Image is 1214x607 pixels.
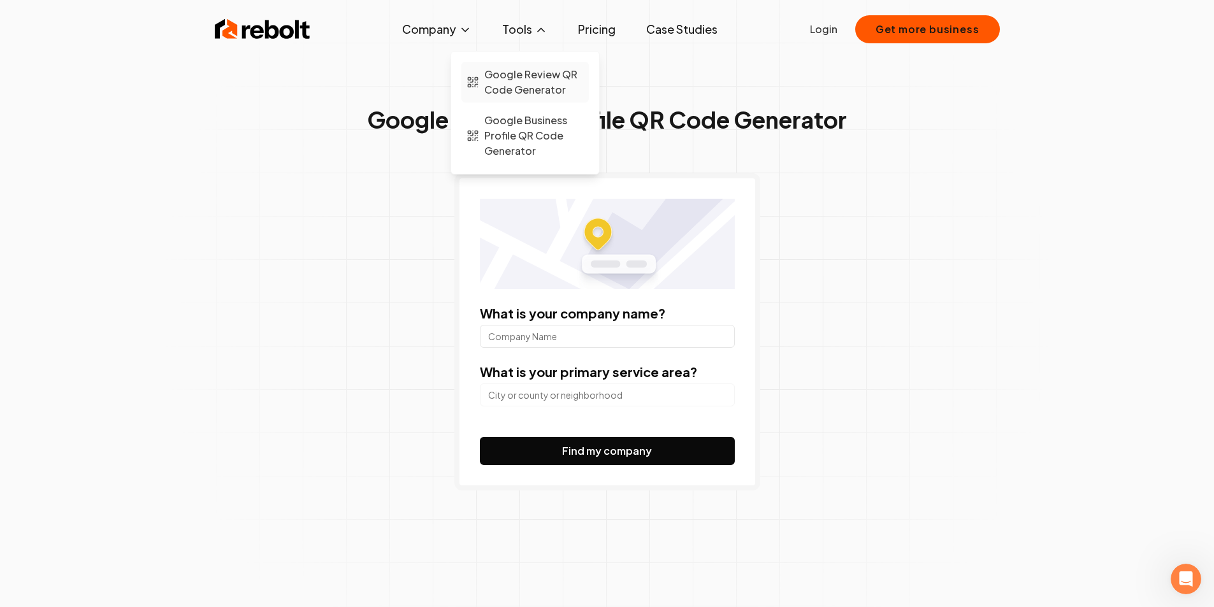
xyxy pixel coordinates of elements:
[855,15,1000,43] button: Get more business
[215,17,310,42] img: Rebolt Logo
[480,325,735,348] input: Company Name
[484,113,584,159] span: Google Business Profile QR Code Generator
[480,364,697,380] label: What is your primary service area?
[392,17,482,42] button: Company
[367,107,847,132] h1: Google Business Profile QR Code Generator
[461,62,589,103] a: Google Review QR Code Generator
[810,22,837,37] a: Login
[1171,564,1201,594] iframe: Intercom live chat
[480,437,735,465] button: Find my company
[636,17,728,42] a: Case Studies
[461,108,589,164] a: Google Business Profile QR Code Generator
[492,17,558,42] button: Tools
[480,305,665,321] label: What is your company name?
[480,199,735,289] img: Location map
[480,383,735,406] input: City or county or neighborhood
[484,67,584,97] span: Google Review QR Code Generator
[568,17,626,42] a: Pricing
